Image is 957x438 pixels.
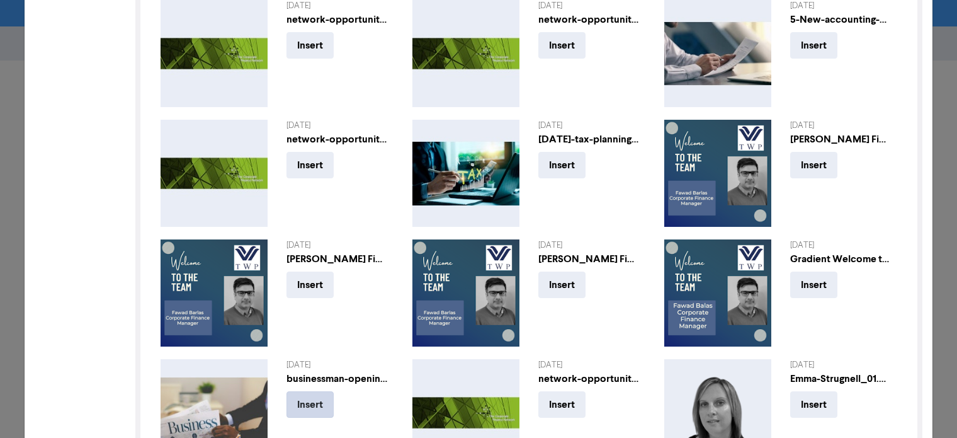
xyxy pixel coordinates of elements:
[790,251,891,267] div: Gradient Welcome to the Team Greeting Instagram Post (2).png
[286,12,387,27] div: network-opportunities-header-3.jpg
[538,359,645,371] div: [DATE]
[286,272,334,298] button: Insert
[538,391,586,418] button: Insert
[538,371,639,386] div: network-opportunities-header-3.jpg
[790,32,837,59] button: Insert
[790,371,891,386] div: Emma-Strugnell_01.png
[538,132,639,147] div: Feb25-tax-planning-eshot.jpg
[538,152,586,178] button: Insert
[286,239,394,251] div: [DATE]
[286,32,334,59] button: Insert
[538,12,639,27] div: network-opportunities-header-3.jpg
[286,251,387,267] div: Fawad Barlas Final.png
[538,32,586,59] button: Insert
[538,120,645,132] div: [DATE]
[790,12,891,27] div: 5-New-accounting-practices-outlined-for-LLPs_543880450.jpg
[286,152,334,178] button: Insert
[538,251,639,267] div: Fawad Barlas Final.png
[790,239,897,251] div: [DATE]
[286,391,334,418] button: Insert
[286,359,394,371] div: [DATE]
[790,152,837,178] button: Insert
[538,239,645,251] div: [DATE]
[286,120,394,132] div: [DATE]
[538,272,586,298] button: Insert
[894,377,957,438] iframe: Chat Widget
[790,272,837,298] button: Insert
[790,391,837,418] button: Insert
[790,359,897,371] div: [DATE]
[790,132,891,147] div: Fawad Barlas Final.png
[286,132,387,147] div: network-opportunities-header-3.jpg
[286,371,387,386] div: businessman-opening-a-paper.jpg
[790,120,897,132] div: [DATE]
